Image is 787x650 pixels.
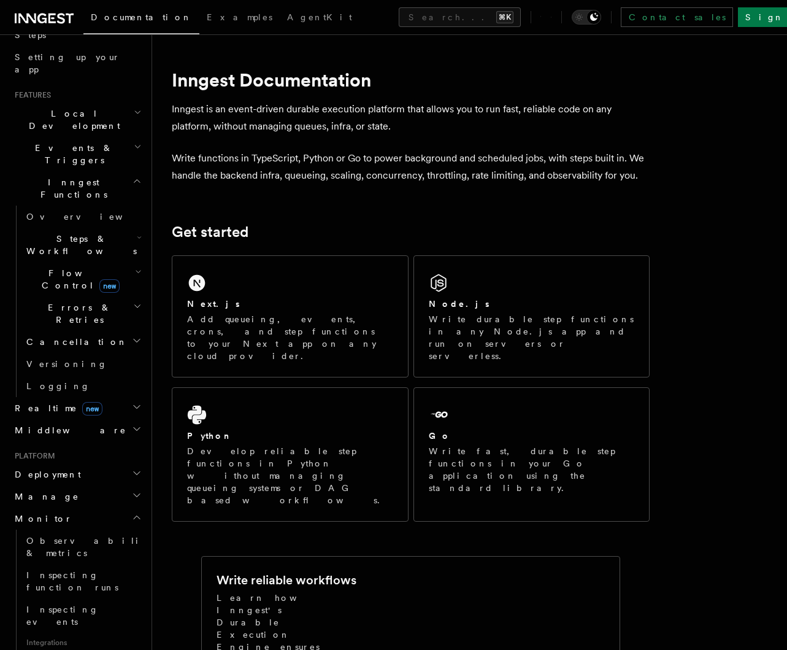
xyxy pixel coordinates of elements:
[21,336,128,348] span: Cancellation
[21,598,144,633] a: Inspecting events
[10,90,51,100] span: Features
[26,381,90,391] span: Logging
[21,375,144,397] a: Logging
[21,331,144,353] button: Cancellation
[280,4,359,33] a: AgentKit
[429,445,635,494] p: Write fast, durable step functions in your Go application using the standard library.
[91,12,192,22] span: Documentation
[199,4,280,33] a: Examples
[187,298,240,310] h2: Next.js
[172,223,248,241] a: Get started
[10,424,126,436] span: Middleware
[21,267,135,292] span: Flow Control
[21,530,144,564] a: Observability & metrics
[172,101,650,135] p: Inngest is an event-driven durable execution platform that allows you to run fast, reliable code ...
[187,313,393,362] p: Add queueing, events, crons, and step functions to your Next app on any cloud provider.
[10,513,72,525] span: Monitor
[10,142,134,166] span: Events & Triggers
[413,255,650,377] a: Node.jsWrite durable step functions in any Node.js app and run on servers or serverless.
[10,107,134,132] span: Local Development
[26,536,153,558] span: Observability & metrics
[21,353,144,375] a: Versioning
[172,150,650,184] p: Write functions in TypeScript, Python or Go to power background and scheduled jobs, with steps bu...
[26,212,153,222] span: Overview
[21,206,144,228] a: Overview
[10,490,79,503] span: Manage
[15,52,120,74] span: Setting up your app
[26,570,118,592] span: Inspecting function runs
[21,301,133,326] span: Errors & Retries
[99,279,120,293] span: new
[413,387,650,522] a: GoWrite fast, durable step functions in your Go application using the standard library.
[10,451,55,461] span: Platform
[429,430,451,442] h2: Go
[10,486,144,508] button: Manage
[10,176,132,201] span: Inngest Functions
[172,255,409,377] a: Next.jsAdd queueing, events, crons, and step functions to your Next app on any cloud provider.
[21,262,144,296] button: Flow Controlnew
[172,387,409,522] a: PythonDevelop reliable step functions in Python without managing queueing systems or DAG based wo...
[26,359,107,369] span: Versioning
[82,402,102,416] span: new
[496,11,513,23] kbd: ⌘K
[217,571,356,589] h2: Write reliable workflows
[572,10,601,25] button: Toggle dark mode
[83,4,199,34] a: Documentation
[10,46,144,80] a: Setting up your app
[187,445,393,506] p: Develop reliable step functions in Python without managing queueing systems or DAG based workflows.
[10,171,144,206] button: Inngest Functions
[10,397,144,419] button: Realtimenew
[10,468,81,481] span: Deployment
[21,564,144,598] a: Inspecting function runs
[26,605,99,627] span: Inspecting events
[399,7,521,27] button: Search...⌘K
[21,228,144,262] button: Steps & Workflows
[10,508,144,530] button: Monitor
[10,103,144,137] button: Local Development
[10,137,144,171] button: Events & Triggers
[429,298,489,310] h2: Node.js
[10,206,144,397] div: Inngest Functions
[287,12,352,22] span: AgentKit
[10,463,144,486] button: Deployment
[10,402,102,414] span: Realtime
[10,419,144,441] button: Middleware
[172,69,650,91] h1: Inngest Documentation
[21,233,137,257] span: Steps & Workflows
[429,313,635,362] p: Write durable step functions in any Node.js app and run on servers or serverless.
[621,7,733,27] a: Contact sales
[207,12,272,22] span: Examples
[187,430,232,442] h2: Python
[21,296,144,331] button: Errors & Retries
